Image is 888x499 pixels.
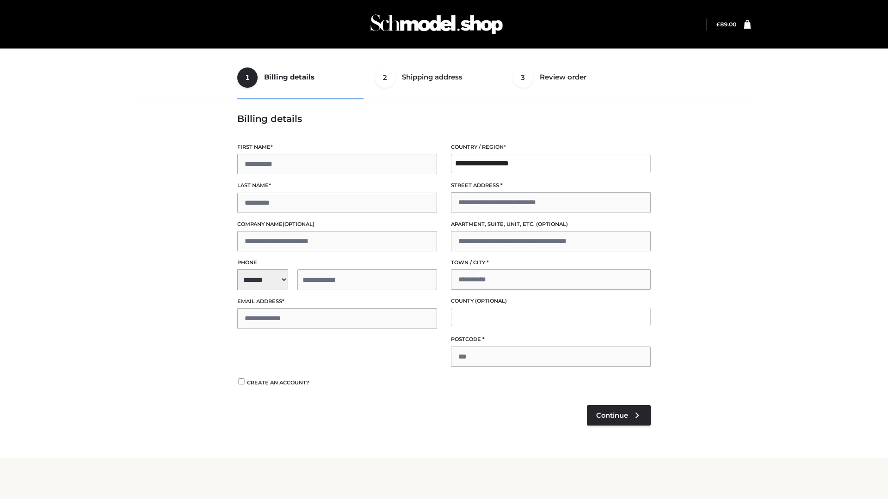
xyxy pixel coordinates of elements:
[716,21,736,28] a: £89.00
[237,220,437,229] label: Company name
[716,21,720,28] span: £
[451,258,651,267] label: Town / City
[283,221,314,227] span: (optional)
[247,379,309,386] span: Create an account?
[451,220,651,229] label: Apartment, suite, unit, etc.
[367,6,506,43] img: Schmodel Admin 964
[475,298,507,304] span: (optional)
[237,143,437,152] label: First name
[451,335,651,344] label: Postcode
[237,297,437,306] label: Email address
[237,378,246,384] input: Create an account?
[237,258,437,267] label: Phone
[587,405,651,426] a: Continue
[596,411,628,420] span: Continue
[237,181,437,190] label: Last name
[451,297,651,305] label: County
[716,21,736,28] bdi: 89.00
[237,113,651,124] h3: Billing details
[451,143,651,152] label: Country / Region
[451,181,651,190] label: Street address
[536,221,568,227] span: (optional)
